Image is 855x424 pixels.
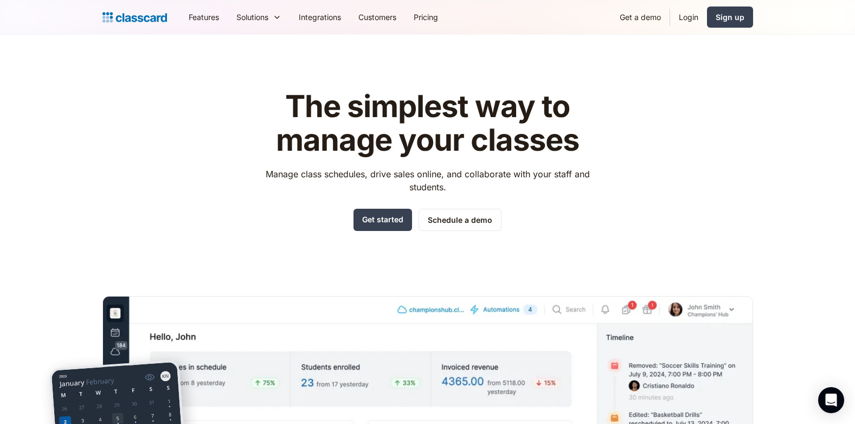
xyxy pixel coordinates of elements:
[707,7,753,28] a: Sign up
[419,209,502,231] a: Schedule a demo
[670,5,707,29] a: Login
[255,90,600,157] h1: The simplest way to manage your classes
[255,168,600,194] p: Manage class schedules, drive sales online, and collaborate with your staff and students.
[716,11,744,23] div: Sign up
[818,387,844,413] div: Open Intercom Messenger
[405,5,447,29] a: Pricing
[290,5,350,29] a: Integrations
[236,11,268,23] div: Solutions
[353,209,412,231] a: Get started
[228,5,290,29] div: Solutions
[350,5,405,29] a: Customers
[611,5,670,29] a: Get a demo
[180,5,228,29] a: Features
[102,10,167,25] a: home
